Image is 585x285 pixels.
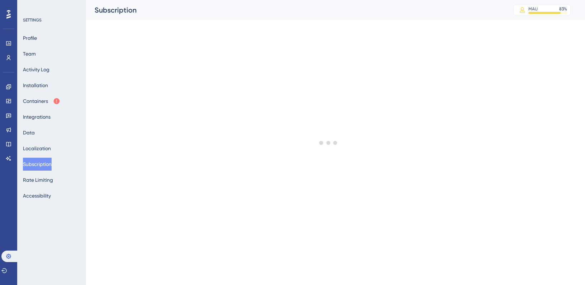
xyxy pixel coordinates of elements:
[23,174,53,186] button: Rate Limiting
[23,17,81,23] div: SETTINGS
[528,6,538,12] div: MAU
[23,126,35,139] button: Data
[95,5,495,15] div: Subscription
[23,189,51,202] button: Accessibility
[23,79,48,92] button: Installation
[23,142,51,155] button: Localization
[23,63,49,76] button: Activity Log
[23,95,60,108] button: Containers
[23,158,52,171] button: Subscription
[559,6,567,12] div: 83 %
[23,32,37,44] button: Profile
[23,110,51,123] button: Integrations
[23,47,36,60] button: Team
